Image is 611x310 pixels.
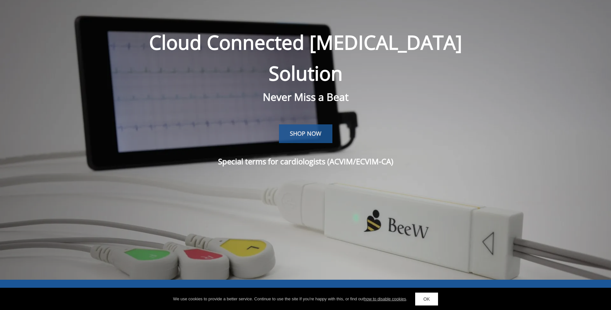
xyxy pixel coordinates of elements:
span: Never Miss a Beat [263,90,348,104]
div: We use cookies to provide a better service. Continue to use the site If you're happy with this, o... [173,296,407,302]
a: SHOP NOW [279,124,332,143]
span: Special terms for cardiologists (ACVIM/ECVIM-CA) [218,156,393,167]
a: how to disable cookies [364,296,406,301]
span: SHOP NOW [290,130,321,137]
a: OK [415,293,438,305]
span: Cloud Connected [MEDICAL_DATA] Solution [149,29,462,86]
